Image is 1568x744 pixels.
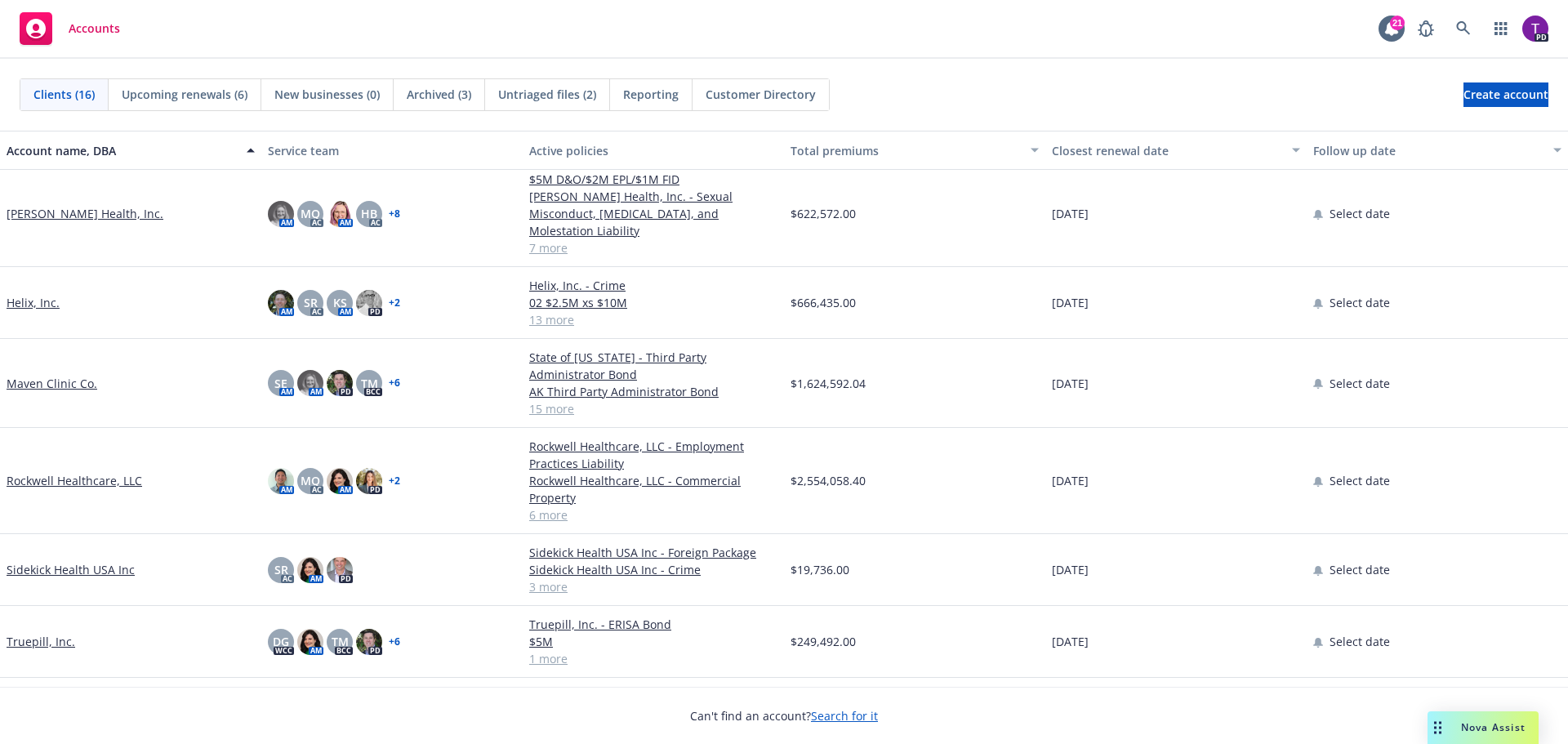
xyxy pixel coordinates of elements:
[1428,711,1448,744] div: Drag to move
[1330,561,1390,578] span: Select date
[7,561,135,578] a: Sidekick Health USA Inc
[791,375,866,392] span: $1,624,592.04
[1052,561,1089,578] span: [DATE]
[301,205,320,222] span: MQ
[268,201,294,227] img: photo
[69,22,120,35] span: Accounts
[1052,294,1089,311] span: [DATE]
[529,349,777,383] a: State of [US_STATE] - Third Party Administrator Bond
[706,86,816,103] span: Customer Directory
[529,311,777,328] a: 13 more
[791,294,856,311] span: $666,435.00
[297,629,323,655] img: photo
[327,201,353,227] img: photo
[784,131,1045,170] button: Total premiums
[529,239,777,256] a: 7 more
[690,707,878,724] span: Can't find an account?
[332,633,349,650] span: TM
[1052,205,1089,222] span: [DATE]
[274,561,288,578] span: SR
[1052,375,1089,392] span: [DATE]
[529,561,777,578] a: Sidekick Health USA Inc - Crime
[273,633,289,650] span: DG
[1052,472,1089,489] span: [DATE]
[304,294,318,311] span: SR
[1461,720,1526,734] span: Nova Assist
[529,400,777,417] a: 15 more
[33,86,95,103] span: Clients (16)
[327,370,353,396] img: photo
[13,6,127,51] a: Accounts
[529,171,777,188] a: $5M D&O/$2M EPL/$1M FID
[523,131,784,170] button: Active policies
[261,131,523,170] button: Service team
[529,633,777,650] a: $5M
[407,86,471,103] span: Archived (3)
[389,637,400,647] a: + 6
[356,290,382,316] img: photo
[529,544,777,561] a: Sidekick Health USA Inc - Foreign Package
[791,205,856,222] span: $622,572.00
[7,205,163,222] a: [PERSON_NAME] Health, Inc.
[529,506,777,523] a: 6 more
[1485,12,1517,45] a: Switch app
[274,375,287,392] span: SE
[7,472,142,489] a: Rockwell Healthcare, LLC
[1463,82,1548,107] a: Create account
[333,294,347,311] span: KS
[274,86,380,103] span: New businesses (0)
[1052,633,1089,650] span: [DATE]
[356,629,382,655] img: photo
[1052,142,1282,159] div: Closest renewal date
[1313,142,1543,159] div: Follow up date
[1428,711,1539,744] button: Nova Assist
[1307,131,1568,170] button: Follow up date
[389,378,400,388] a: + 6
[268,142,516,159] div: Service team
[122,86,247,103] span: Upcoming renewals (6)
[1330,633,1390,650] span: Select date
[623,86,679,103] span: Reporting
[1330,375,1390,392] span: Select date
[301,472,320,489] span: MQ
[327,557,353,583] img: photo
[791,472,866,489] span: $2,554,058.40
[529,650,777,667] a: 1 more
[268,290,294,316] img: photo
[389,298,400,308] a: + 2
[389,209,400,219] a: + 8
[529,294,777,311] a: 02 $2.5M xs $10M
[529,383,777,400] a: AK Third Party Administrator Bond
[7,294,60,311] a: Helix, Inc.
[1330,294,1390,311] span: Select date
[327,468,353,494] img: photo
[268,468,294,494] img: photo
[1463,79,1548,110] span: Create account
[791,633,856,650] span: $249,492.00
[1330,205,1390,222] span: Select date
[791,142,1021,159] div: Total premiums
[1045,131,1307,170] button: Closest renewal date
[297,370,323,396] img: photo
[1410,12,1442,45] a: Report a Bug
[361,375,378,392] span: TM
[361,205,377,222] span: HB
[529,438,777,472] a: Rockwell Healthcare, LLC - Employment Practices Liability
[498,86,596,103] span: Untriaged files (2)
[811,708,878,724] a: Search for it
[297,557,323,583] img: photo
[1390,16,1405,30] div: 21
[529,188,777,239] a: [PERSON_NAME] Health, Inc. - Sexual Misconduct, [MEDICAL_DATA], and Molestation Liability
[529,578,777,595] a: 3 more
[529,142,777,159] div: Active policies
[529,277,777,294] a: Helix, Inc. - Crime
[356,468,382,494] img: photo
[791,561,849,578] span: $19,736.00
[1522,16,1548,42] img: photo
[1447,12,1480,45] a: Search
